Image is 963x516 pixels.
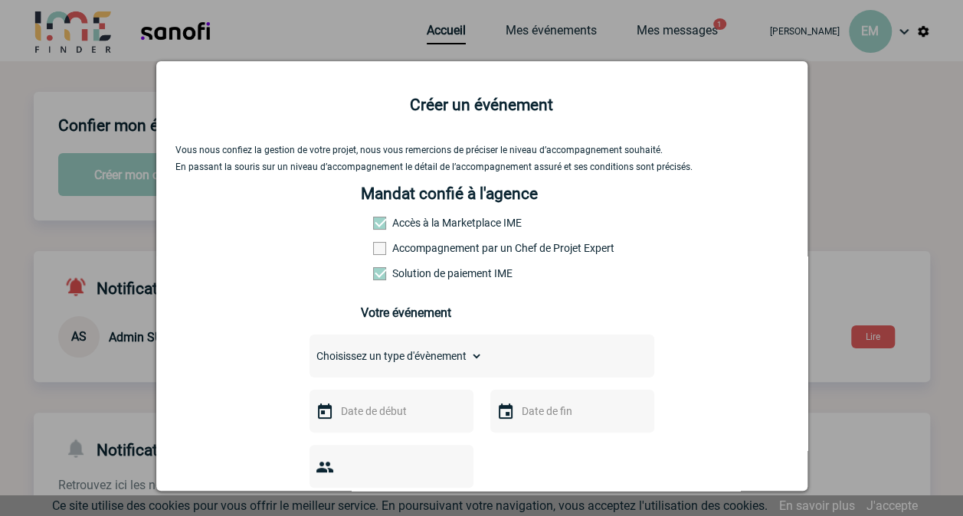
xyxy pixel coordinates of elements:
[361,305,602,320] h3: Votre événement
[337,401,443,421] input: Date de début
[373,267,441,279] label: Conformité aux process achat client, Prise en charge de la facturation, Mutualisation de plusieur...
[175,96,788,114] h2: Créer un événement
[175,162,788,172] p: En passant la souris sur un niveau d’accompagnement le détail de l’accompagnement assuré et ses c...
[175,145,788,155] p: Vous nous confiez la gestion de votre projet, nous vous remercions de préciser le niveau d’accomp...
[373,242,441,254] label: Prestation payante
[518,401,624,421] input: Date de fin
[373,217,441,229] label: Accès à la Marketplace IME
[361,185,538,203] h4: Mandat confié à l'agence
